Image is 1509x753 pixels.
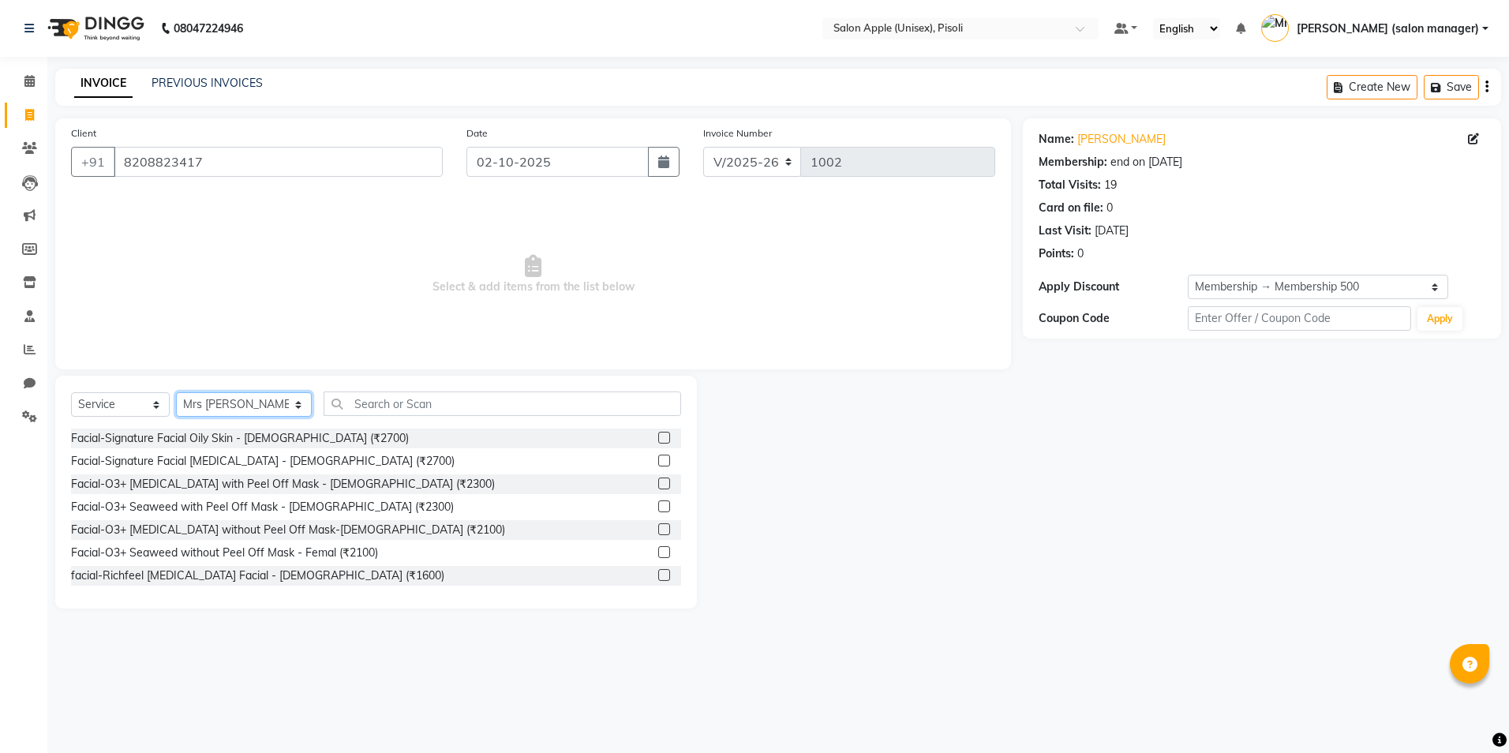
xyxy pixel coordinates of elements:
[174,6,243,51] b: 08047224946
[1039,131,1074,148] div: Name:
[1261,14,1289,42] img: Mrs. Poonam Bansal (salon manager)
[71,430,409,447] div: Facial-Signature Facial Oily Skin - [DEMOGRAPHIC_DATA] (₹2700)
[466,126,488,140] label: Date
[40,6,148,51] img: logo
[71,196,995,354] span: Select & add items from the list below
[1110,154,1182,170] div: end on [DATE]
[1095,223,1129,239] div: [DATE]
[1188,306,1411,331] input: Enter Offer / Coupon Code
[1039,245,1074,262] div: Points:
[74,69,133,98] a: INVOICE
[71,499,454,515] div: Facial-O3+ Seaweed with Peel Off Mask - [DEMOGRAPHIC_DATA] (₹2300)
[71,545,378,561] div: Facial-O3+ Seaweed without Peel Off Mask - Femal (₹2100)
[1077,131,1166,148] a: [PERSON_NAME]
[114,147,443,177] input: Search by Name/Mobile/Email/Code
[1039,279,1188,295] div: Apply Discount
[1039,200,1103,216] div: Card on file:
[1106,200,1113,216] div: 0
[1039,223,1091,239] div: Last Visit:
[1039,310,1188,327] div: Coupon Code
[152,76,263,90] a: PREVIOUS INVOICES
[71,453,455,470] div: Facial-Signature Facial [MEDICAL_DATA] - [DEMOGRAPHIC_DATA] (₹2700)
[71,476,495,493] div: Facial-O3+ [MEDICAL_DATA] with Peel Off Mask - [DEMOGRAPHIC_DATA] (₹2300)
[1077,245,1084,262] div: 0
[1327,75,1417,99] button: Create New
[1039,177,1101,193] div: Total Visits:
[71,147,115,177] button: +91
[1424,75,1479,99] button: Save
[1297,21,1479,37] span: [PERSON_NAME] (salon manager)
[71,522,505,538] div: Facial-O3+ [MEDICAL_DATA] without Peel Off Mask-[DEMOGRAPHIC_DATA] (₹2100)
[324,391,681,416] input: Search or Scan
[71,568,444,584] div: facial-Richfeel [MEDICAL_DATA] Facial - [DEMOGRAPHIC_DATA] (₹1600)
[1104,177,1117,193] div: 19
[703,126,772,140] label: Invoice Number
[1039,154,1107,170] div: Membership:
[1417,307,1462,331] button: Apply
[71,126,96,140] label: Client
